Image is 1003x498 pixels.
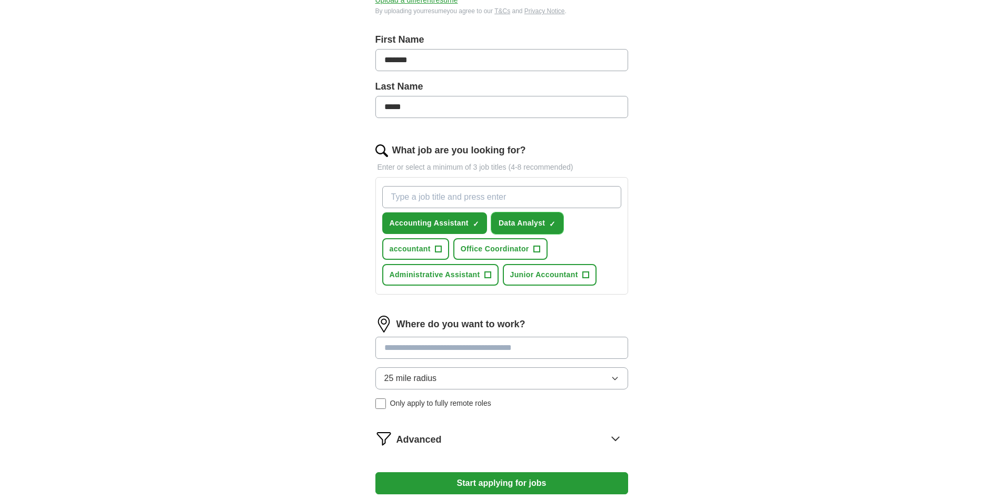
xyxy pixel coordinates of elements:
[390,398,491,409] span: Only apply to fully remote roles
[375,80,628,94] label: Last Name
[524,7,565,15] a: Privacy Notice
[375,367,628,389] button: 25 mile radius
[396,433,442,447] span: Advanced
[510,269,578,280] span: Junior Accountant
[382,186,621,208] input: Type a job title and press enter
[375,162,628,173] p: Enter or select a minimum of 3 job titles (4-8 recommended)
[549,220,555,228] span: ✓
[390,269,480,280] span: Administrative Assistant
[494,7,510,15] a: T&Cs
[375,33,628,47] label: First Name
[382,238,449,260] button: accountant
[375,6,628,16] div: By uploading your resume you agree to our and .
[375,472,628,494] button: Start applying for jobs
[375,430,392,447] img: filter
[491,212,564,234] button: Data Analyst✓
[453,238,548,260] button: Office Coordinator
[390,243,431,255] span: accountant
[392,143,526,158] label: What job are you looking for?
[473,220,479,228] span: ✓
[384,372,437,385] span: 25 mile radius
[503,264,597,286] button: Junior Accountant
[375,144,388,157] img: search.png
[396,317,525,331] label: Where do you want to work?
[382,212,487,234] button: Accounting Assistant✓
[390,218,469,229] span: Accounting Assistant
[499,218,545,229] span: Data Analyst
[382,264,499,286] button: Administrative Assistant
[375,398,386,409] input: Only apply to fully remote roles
[375,316,392,333] img: location.png
[461,243,529,255] span: Office Coordinator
